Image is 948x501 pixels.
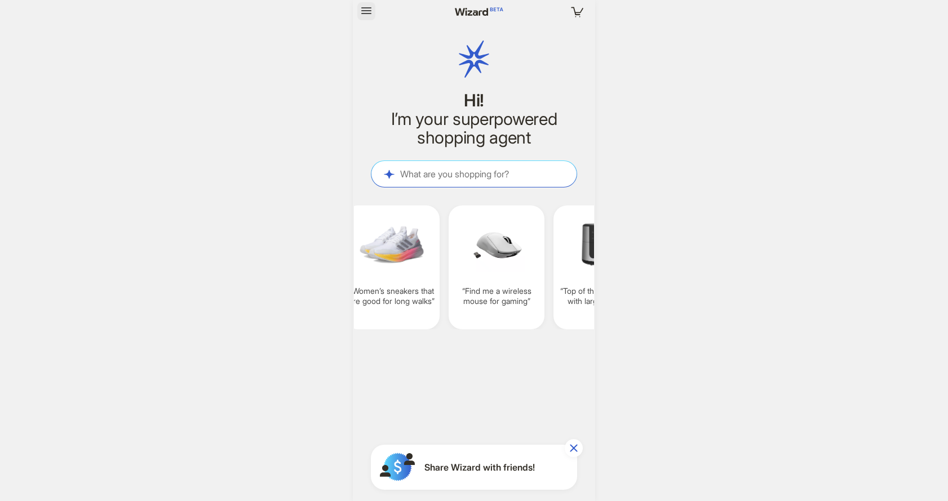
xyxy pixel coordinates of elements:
div: Top of the line air fryer with large capacity [553,205,649,329]
q: Find me a wireless mouse for gaming [453,286,540,306]
h1: Hi! [371,91,577,110]
img: Top%20of%20the%20line%20air%20fryer%20with%20large%20capacity-d8b2d60f.png [558,212,645,277]
q: Top of the line air fryer with large capacity [558,286,645,306]
div: Find me a wireless mouse for gaming [449,205,544,329]
button: Share Wizard with friends! [371,445,577,490]
h2: I’m your superpowered shopping agent [371,110,577,147]
img: Find%20me%20a%20wireless%20mouse%20for%20gaming-715c5ba0.png [453,212,540,277]
q: Women’s sneakers that are good for long walks [348,286,435,306]
div: Women’s sneakers that are good for long walks [344,205,440,329]
img: Women's%20sneakers%20that%20are%20good%20for%20long%20walks-b9091598.png [348,212,435,277]
span: Share Wizard with friends! [424,462,535,473]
